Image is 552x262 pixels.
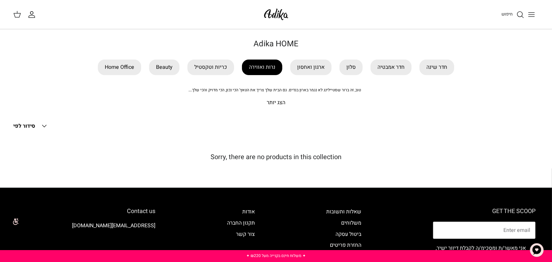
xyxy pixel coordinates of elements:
a: סלון [339,60,363,75]
a: תקנון החברה [227,219,255,227]
p: הצג יותר [45,99,507,107]
h6: Contact us [17,208,155,215]
a: חיפוש [501,11,524,19]
a: Home Office [98,60,141,75]
a: שאלות ותשובות [326,208,361,216]
a: כריות וטקסטיל [187,60,234,75]
a: צור קשר [236,230,255,238]
button: צ'אט [527,240,547,260]
img: accessibility_icon02.svg [5,212,23,231]
a: Beauty [149,60,179,75]
a: ✦ משלוח חינם בקנייה מעל ₪220 ✦ [246,253,306,259]
a: נרות ואווירה [242,60,282,75]
h5: Sorry, there are no products in this collection [13,153,539,161]
a: אודות [242,208,255,216]
button: סידור לפי [13,119,48,133]
img: Adika IL [137,240,155,249]
a: חדר אמבטיה [371,60,412,75]
input: Email [433,222,535,239]
img: Adika IL [262,7,290,22]
a: ארגון ואחסון [290,60,332,75]
a: משלוחים [341,219,361,227]
span: סידור לפי [13,122,35,130]
a: ביטול עסקה [335,230,361,238]
a: החזרת פריטים [330,241,361,249]
span: חיפוש [501,11,513,17]
h6: GET THE SCOOP [433,208,535,215]
a: [EMAIL_ADDRESS][DOMAIN_NAME] [72,222,155,230]
span: טוב, זה ברור שסטיילינג לא נגמר בארון בגדים. גם הבית שלך צריך את הטאץ' הכי נכון, הכי מדויק והכי שלך. [188,87,361,93]
a: החשבון שלי [28,11,38,19]
a: חדר שינה [419,60,454,75]
button: Toggle menu [524,7,539,22]
h1: Adika HOME [45,39,507,49]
